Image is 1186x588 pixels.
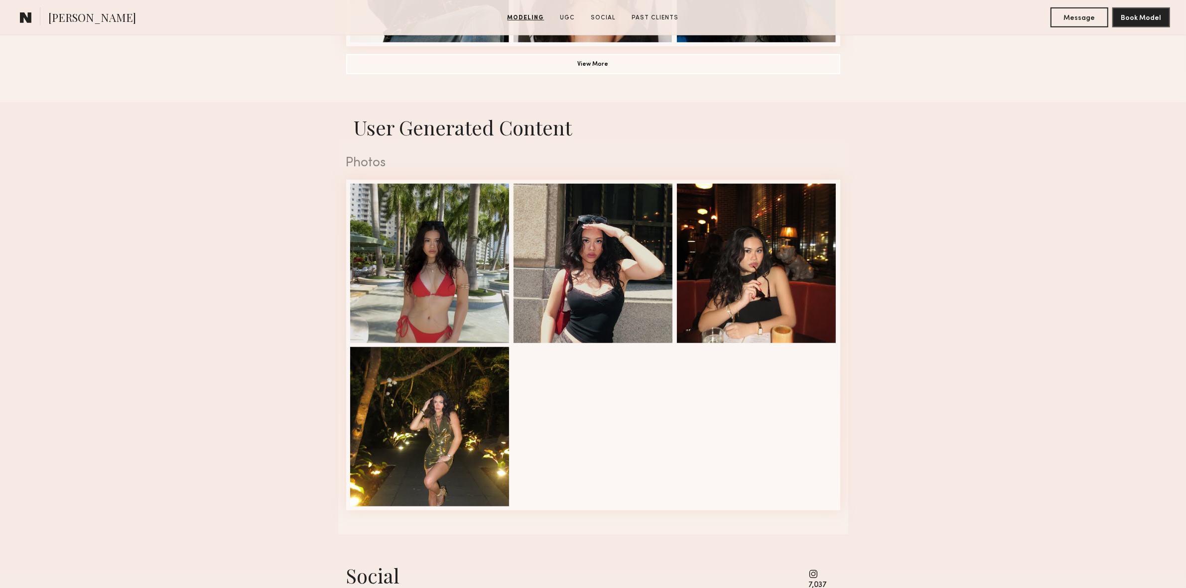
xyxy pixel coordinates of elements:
a: Modeling [504,13,548,22]
a: UGC [556,13,579,22]
button: Message [1051,7,1108,27]
a: Book Model [1112,13,1170,21]
button: View More [346,54,840,74]
span: [PERSON_NAME] [48,10,136,27]
h1: User Generated Content [338,114,848,140]
div: Photos [346,157,840,170]
a: Social [587,13,620,22]
button: Book Model [1112,7,1170,27]
a: Past Clients [628,13,683,22]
